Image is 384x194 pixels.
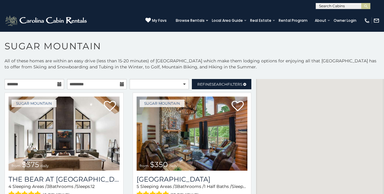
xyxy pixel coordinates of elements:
[5,15,89,27] img: White-1-2.png
[104,100,116,113] a: Add to favorites
[150,160,168,169] span: $350
[212,82,227,87] span: Search
[209,16,246,25] a: Local Area Guide
[173,16,208,25] a: Browse Rentals
[145,18,167,24] a: My Favs
[232,100,244,113] a: Add to favorites
[137,184,139,189] span: 5
[312,16,329,25] a: About
[8,97,120,171] img: The Bear At Sugar Mountain
[140,163,149,168] span: from
[40,163,49,168] span: daily
[246,184,250,189] span: 12
[137,97,248,171] a: Grouse Moor Lodge from $350 daily
[364,18,370,24] img: phone-regular-white.png
[204,184,232,189] span: 1 Half Baths /
[12,100,56,107] a: Sugar Mountain
[8,97,120,171] a: The Bear At Sugar Mountain from $375 daily
[8,175,120,183] h3: The Bear At Sugar Mountain
[47,184,49,189] span: 3
[331,16,359,25] a: Owner Login
[169,163,178,168] span: daily
[175,184,177,189] span: 3
[140,100,185,107] a: Sugar Mountain
[8,184,11,189] span: 4
[137,175,248,183] h3: Grouse Moor Lodge
[8,175,120,183] a: The Bear At [GEOGRAPHIC_DATA]
[373,18,379,24] img: mail-regular-white.png
[137,175,248,183] a: [GEOGRAPHIC_DATA]
[22,160,39,169] span: $375
[12,163,21,168] span: from
[192,79,251,89] a: RefineSearchFilters
[137,97,248,171] img: Grouse Moor Lodge
[91,184,95,189] span: 12
[152,18,167,23] span: My Favs
[276,16,311,25] a: Rental Program
[247,16,274,25] a: Real Estate
[197,82,242,87] span: Refine Filters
